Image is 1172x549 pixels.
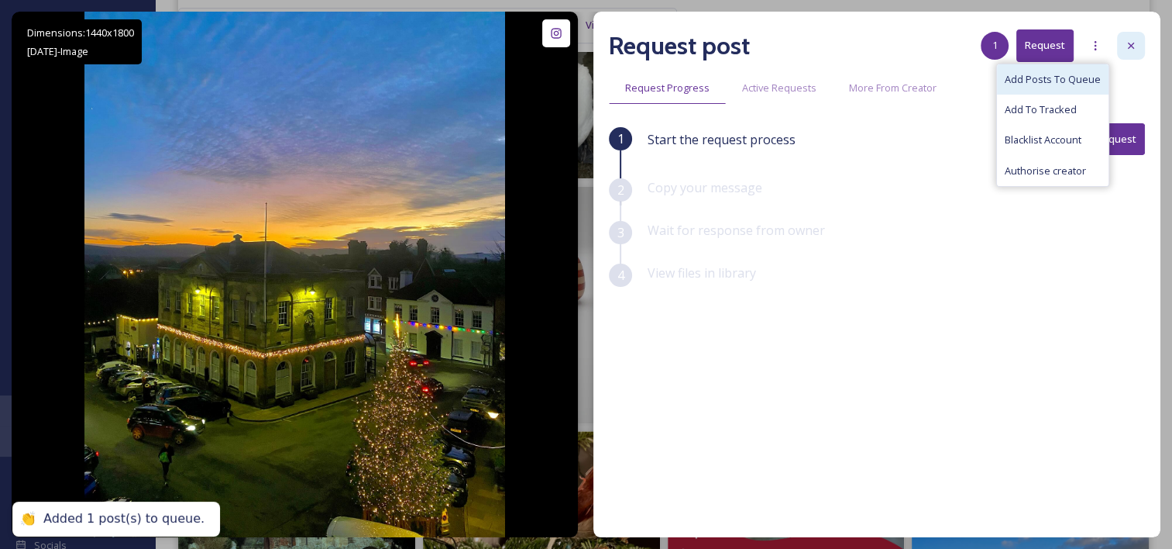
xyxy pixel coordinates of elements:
[1005,72,1101,87] span: Add Posts To Queue
[20,511,36,527] div: 👏
[609,27,750,64] h2: Request post
[625,81,710,95] span: Request Progress
[84,12,504,537] img: Happy Christmas everyone! #peaceful #happychristmas #petworthuk #petworth #westsussexlife
[43,511,204,527] div: Added 1 post(s) to queue.
[617,266,624,285] span: 4
[617,223,624,242] span: 3
[1016,29,1074,61] button: Request
[742,81,816,95] span: Active Requests
[617,181,624,199] span: 2
[617,129,624,148] span: 1
[992,38,998,53] span: 1
[27,44,88,58] span: [DATE] - Image
[648,179,762,196] span: Copy your message
[27,26,134,40] span: Dimensions: 1440 x 1800
[1005,164,1086,178] span: Authorise creator
[648,130,796,149] span: Start the request process
[1005,133,1081,147] span: Blacklist Account
[648,222,825,239] span: Wait for response from owner
[1005,102,1077,117] span: Add To Tracked
[1088,123,1145,155] button: Request
[648,264,756,281] span: View files in library
[849,81,937,95] span: More From Creator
